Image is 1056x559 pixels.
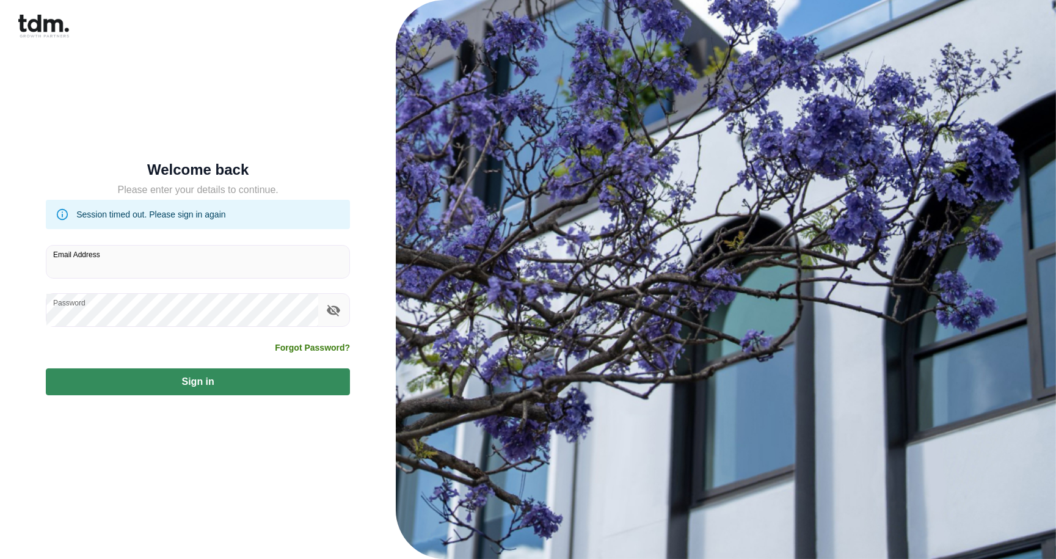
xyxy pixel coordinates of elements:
[53,249,100,260] label: Email Address
[46,368,350,395] button: Sign in
[46,183,350,197] h5: Please enter your details to continue.
[275,342,350,354] a: Forgot Password?
[323,300,344,321] button: toggle password visibility
[46,164,350,176] h5: Welcome back
[53,298,86,308] label: Password
[76,203,225,225] div: Session timed out. Please sign in again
